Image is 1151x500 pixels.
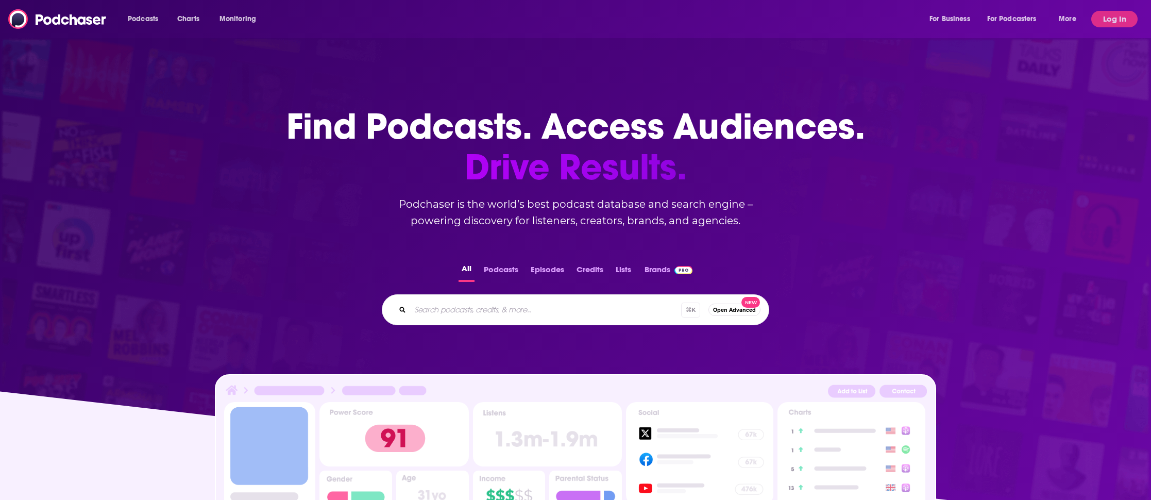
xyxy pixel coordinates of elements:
span: For Business [929,12,970,26]
button: open menu [121,11,172,27]
button: open menu [212,11,269,27]
span: New [741,297,760,308]
div: Search podcasts, credits, & more... [382,294,769,325]
button: open menu [980,11,1052,27]
img: Podchaser Pro [674,266,692,274]
span: Podcasts [128,12,158,26]
button: All [459,262,475,282]
a: Charts [171,11,206,27]
input: Search podcasts, credits, & more... [410,302,681,318]
button: Credits [573,262,606,282]
button: open menu [922,11,983,27]
img: Podcast Insights Power score [319,402,468,466]
button: Podcasts [481,262,521,282]
button: Lists [613,262,634,282]
button: open menu [1052,11,1089,27]
button: Open AdvancedNew [708,304,760,316]
img: Podchaser - Follow, Share and Rate Podcasts [8,9,107,29]
span: More [1059,12,1076,26]
button: Episodes [528,262,567,282]
h1: Find Podcasts. Access Audiences. [286,106,865,188]
span: Charts [177,12,199,26]
h2: Podchaser is the world’s best podcast database and search engine – powering discovery for listene... [369,196,782,229]
img: Podcast Insights Listens [473,402,622,466]
span: Open Advanced [713,307,756,313]
span: Drive Results. [286,147,865,188]
span: For Podcasters [987,12,1037,26]
button: Log In [1091,11,1138,27]
span: Monitoring [219,12,256,26]
span: ⌘ K [681,303,700,318]
img: Podcast Insights Header [224,384,927,402]
a: BrandsPodchaser Pro [645,262,692,282]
